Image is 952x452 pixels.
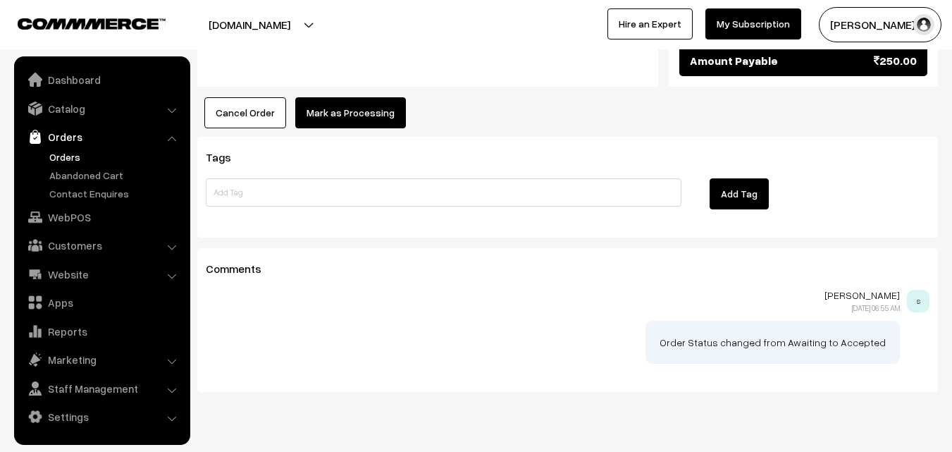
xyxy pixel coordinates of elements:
button: [DOMAIN_NAME] [159,7,340,42]
button: Add Tag [710,178,769,209]
button: Mark as Processing [295,97,406,128]
a: Customers [18,233,185,258]
button: Cancel Order [204,97,286,128]
a: Orders [18,124,185,149]
a: Hire an Expert [607,8,693,39]
span: s [907,290,929,312]
p: [PERSON_NAME] [206,290,900,301]
a: COMMMERCE [18,14,141,31]
a: My Subscription [705,8,801,39]
a: WebPOS [18,204,185,230]
a: Apps [18,290,185,315]
a: Marketing [18,347,185,372]
span: Tags [206,150,248,164]
a: Website [18,262,185,287]
a: Catalog [18,96,185,121]
button: [PERSON_NAME] s… [819,7,941,42]
span: [DATE] 06:55 AM [852,303,900,312]
a: Contact Enquires [46,186,185,201]
span: Amount Payable [690,52,778,69]
a: Dashboard [18,67,185,92]
a: Settings [18,404,185,429]
input: Add Tag [206,178,681,207]
a: Staff Management [18,376,185,401]
span: 250.00 [874,52,917,69]
a: Orders [46,149,185,164]
span: Comments [206,262,278,276]
img: user [913,14,934,35]
a: Abandoned Cart [46,168,185,183]
img: COMMMERCE [18,18,166,29]
p: Order Status changed from Awaiting to Accepted [660,335,886,350]
a: Reports [18,319,185,344]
